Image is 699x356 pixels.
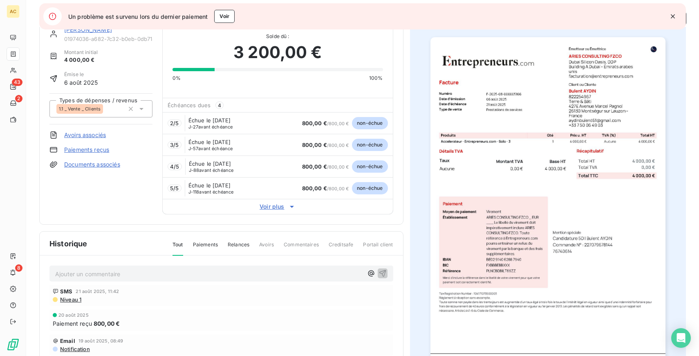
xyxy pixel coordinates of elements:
span: 5 / 5 [170,185,179,192]
span: Email [60,338,75,344]
span: Un problème est survenu lors du dernier paiement [68,12,208,21]
span: 800,00 € [302,142,327,148]
span: 3 / 5 [170,142,179,148]
span: non-échue [352,117,388,129]
span: J-88 [189,167,199,173]
span: Paiements [193,241,218,255]
span: avant échéance [188,124,233,129]
span: Voir plus [163,203,392,211]
span: J-118 [188,189,199,195]
span: avant échéance [188,189,234,194]
span: Tout [173,241,183,256]
span: J-57 [188,146,199,151]
span: Échéances dues [168,102,211,108]
span: Échue le [DATE] [189,160,231,167]
span: / 800,00 € [302,121,349,126]
span: 800,00 € [302,185,327,192]
span: 20 août 2025 [58,313,89,318]
div: Open Intercom Messenger [671,328,691,348]
div: AC [7,5,20,18]
span: 800,00 € [302,120,327,126]
a: Documents associés [64,160,120,169]
a: [PERSON_NAME] [64,26,112,33]
a: Avoirs associés [64,131,106,139]
a: 43 [7,80,19,93]
span: 21 août 2025, 11:42 [76,289,119,294]
span: Niveau 1 [59,296,81,303]
span: 6 août 2025 [64,78,98,87]
span: 0% [173,74,181,82]
span: Portail client [363,241,393,255]
span: Solde dû : [173,33,383,40]
span: 2 [15,95,22,102]
span: avant échéance [188,146,233,151]
a: 2 [7,97,19,110]
span: Commentaires [284,241,319,255]
span: Émise le [64,71,98,78]
span: SMS [60,288,72,295]
button: Voir [214,10,235,23]
span: 800,00 € [302,163,327,170]
span: 1.1 _ Vente _ Clients [59,106,101,111]
span: 8 [15,264,22,272]
span: 4 [215,101,224,109]
span: 3 200,00 € [233,40,322,65]
span: / 800,00 € [302,186,349,192]
span: 43 [12,79,22,86]
span: Relances [228,241,249,255]
span: 2 / 5 [170,120,179,126]
span: J-27 [188,124,199,130]
span: 800,00 € [94,319,120,328]
span: 4 000,00 € [64,56,98,64]
a: Paiements reçus [64,146,109,154]
img: Logo LeanPay [7,338,20,351]
span: / 800,00 € [302,164,349,170]
span: 19 août 2025, 08:49 [78,338,123,343]
span: non-échue [352,139,388,151]
span: Paiement reçu [53,319,92,328]
span: Montant initial [64,49,98,56]
span: 4 / 5 [170,163,179,170]
span: non-échue [352,160,388,173]
span: 100% [369,74,383,82]
span: / 800,00 € [302,142,349,148]
span: Échue le [DATE] [188,182,231,189]
span: Historique [49,238,87,249]
span: Notification [59,346,90,352]
span: Avoirs [259,241,274,255]
span: Échue le [DATE] [188,117,231,124]
span: Échue le [DATE] [188,139,231,145]
span: non-échue [352,182,388,194]
span: 01974036-a682-7c32-b0eb-0db718cd72ba [64,36,152,42]
span: avant échéance [189,168,234,173]
span: Creditsafe [329,241,354,255]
